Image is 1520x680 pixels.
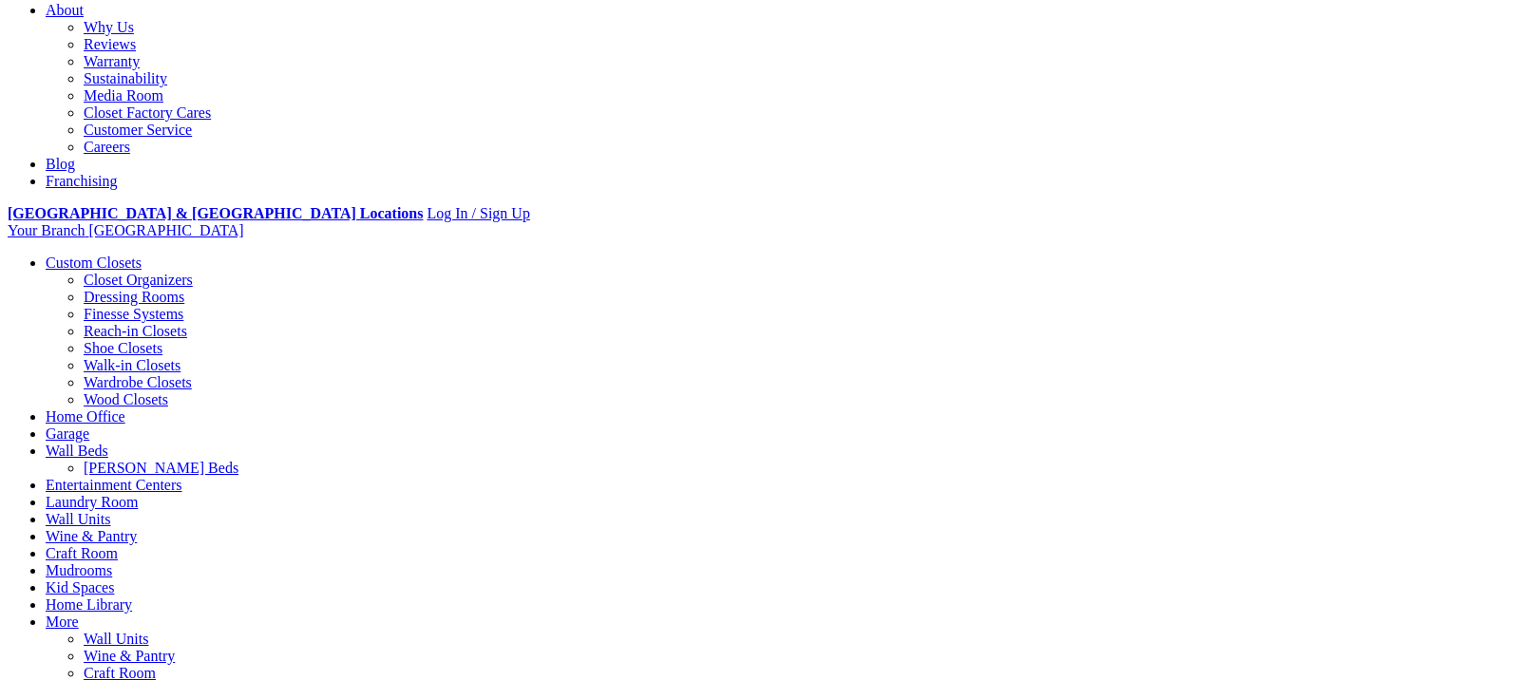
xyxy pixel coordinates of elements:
a: [PERSON_NAME] Beds [84,460,238,476]
a: Craft Room [46,545,118,561]
a: Wine & Pantry [46,528,137,544]
a: Warranty [84,53,140,69]
a: Closet Factory Cares [84,104,211,121]
a: Home Office [46,408,125,425]
a: Garage [46,425,89,442]
a: Entertainment Centers [46,477,182,493]
span: [GEOGRAPHIC_DATA] [88,222,243,238]
a: Home Library [46,596,132,613]
a: Wall Beds [46,443,108,459]
span: Your Branch [8,222,85,238]
a: Wine & Pantry [84,648,175,664]
a: Reviews [84,36,136,52]
a: Log In / Sign Up [427,205,529,221]
a: Wood Closets [84,391,168,407]
a: Your Branch [GEOGRAPHIC_DATA] [8,222,244,238]
a: [GEOGRAPHIC_DATA] & [GEOGRAPHIC_DATA] Locations [8,205,423,221]
a: Mudrooms [46,562,112,578]
a: Custom Closets [46,255,142,271]
a: Closet Organizers [84,272,193,288]
a: Kid Spaces [46,579,114,595]
a: Why Us [84,19,134,35]
a: Sustainability [84,70,167,86]
a: Wall Units [84,631,148,647]
a: Franchising [46,173,118,189]
a: Wall Units [46,511,110,527]
a: Finesse Systems [84,306,183,322]
a: Reach-in Closets [84,323,187,339]
a: Wardrobe Closets [84,374,192,390]
a: Careers [84,139,130,155]
a: Dressing Rooms [84,289,184,305]
a: Laundry Room [46,494,138,510]
a: Customer Service [84,122,192,138]
a: Walk-in Closets [84,357,180,373]
a: Shoe Closets [84,340,162,356]
a: More menu text will display only on big screen [46,614,79,630]
a: About [46,2,84,18]
a: Blog [46,156,75,172]
a: Media Room [84,87,163,104]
